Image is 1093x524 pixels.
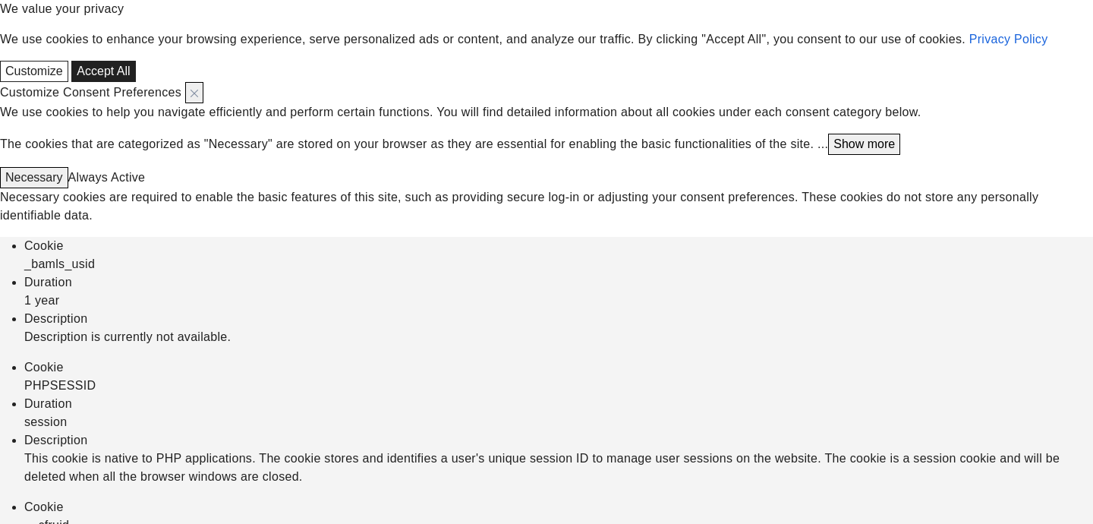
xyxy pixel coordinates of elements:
[995,410,1078,448] iframe: Opens a widget where you can find more information
[24,413,1093,431] div: session
[24,498,1093,516] div: Cookie
[24,328,1093,346] div: Description is currently not available.
[68,171,146,184] span: Always Active
[24,292,1093,310] div: 1 year
[24,273,1093,292] div: Duration
[24,237,1093,255] div: Cookie
[24,377,1093,395] div: PHPSESSID
[828,134,900,155] button: Show more
[185,82,203,103] button: Close
[24,450,1093,486] div: This cookie is native to PHP applications. The cookie stores and identifies a user's unique sessi...
[24,310,1093,328] div: Description
[24,358,1093,377] div: Cookie
[24,395,1093,413] div: Duration
[969,33,1048,46] a: Privacy Policy
[24,431,1093,450] div: Description
[191,90,198,97] img: Close
[71,61,135,82] button: Accept All
[24,255,1093,273] div: _bamls_usid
